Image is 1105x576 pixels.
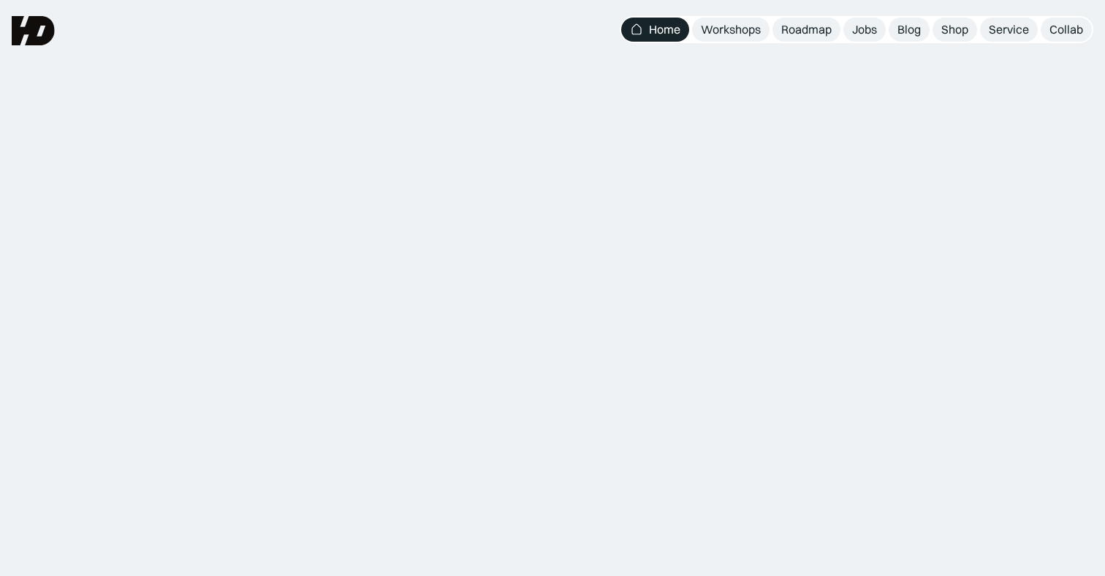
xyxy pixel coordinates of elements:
[701,22,761,37] div: Workshops
[852,22,877,37] div: Jobs
[692,18,770,42] a: Workshops
[941,22,968,37] div: Shop
[889,18,930,42] a: Blog
[1041,18,1092,42] a: Collab
[843,18,886,42] a: Jobs
[980,18,1038,42] a: Service
[897,22,921,37] div: Blog
[933,18,977,42] a: Shop
[621,18,689,42] a: Home
[772,18,840,42] a: Roadmap
[649,22,680,37] div: Home
[781,22,832,37] div: Roadmap
[989,22,1029,37] div: Service
[1049,22,1083,37] div: Collab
